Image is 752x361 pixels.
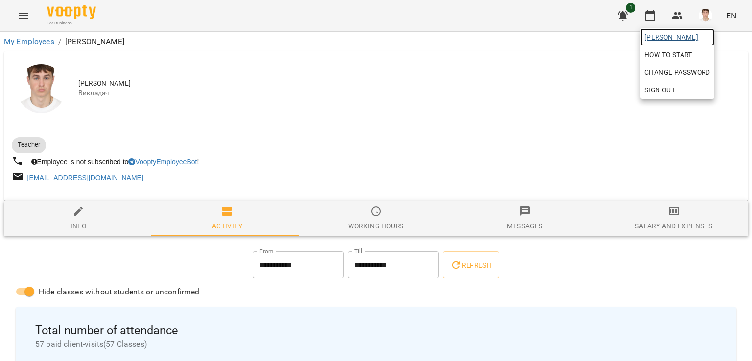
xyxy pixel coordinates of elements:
span: Change Password [644,67,710,78]
span: How to start [644,49,692,61]
button: Sign Out [640,81,714,99]
a: Change Password [640,64,714,81]
span: [PERSON_NAME] [644,31,710,43]
a: How to start [640,46,696,64]
span: Sign Out [644,84,675,96]
a: [PERSON_NAME] [640,28,714,46]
